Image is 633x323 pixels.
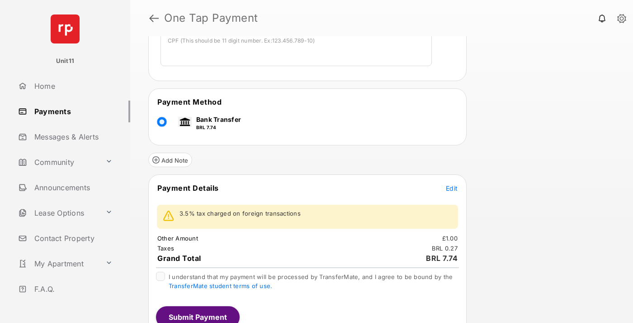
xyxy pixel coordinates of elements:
button: Edit [446,183,458,193]
p: Unit11 [56,57,75,66]
span: Edit [446,184,458,192]
p: BRL 7.74 [196,124,241,131]
p: 3.5% tax charged on foreign transactions [180,209,301,218]
td: Other Amount [157,234,198,242]
a: Messages & Alerts [14,126,130,148]
a: Community [14,151,102,173]
strong: One Tap Payment [164,13,258,24]
td: £1.00 [442,234,458,242]
span: Payment Details [157,183,219,193]
span: Payment Method [157,97,222,106]
button: Add Note [148,153,192,167]
a: My Apartment [14,253,102,275]
span: I understand that my payment will be processed by TransferMate, and I agree to be bound by the [169,273,453,289]
td: BRL 0.27 [431,244,458,252]
span: BRL 7.74 [426,254,458,263]
a: Contact Property [14,227,130,249]
a: Lease Options [14,202,102,224]
p: Bank Transfer [196,115,241,124]
a: Home [14,75,130,97]
a: F.A.Q. [14,278,130,300]
td: Taxes [157,244,175,252]
span: Grand Total [157,254,201,263]
a: TransferMate student terms of use. [169,282,272,289]
img: bank.png [178,117,192,127]
a: Payments [14,101,130,122]
img: svg+xml;base64,PHN2ZyB4bWxucz0iaHR0cDovL3d3dy53My5vcmcvMjAwMC9zdmciIHdpZHRoPSI2NCIgaGVpZ2h0PSI2NC... [51,14,80,43]
a: Announcements [14,177,130,198]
